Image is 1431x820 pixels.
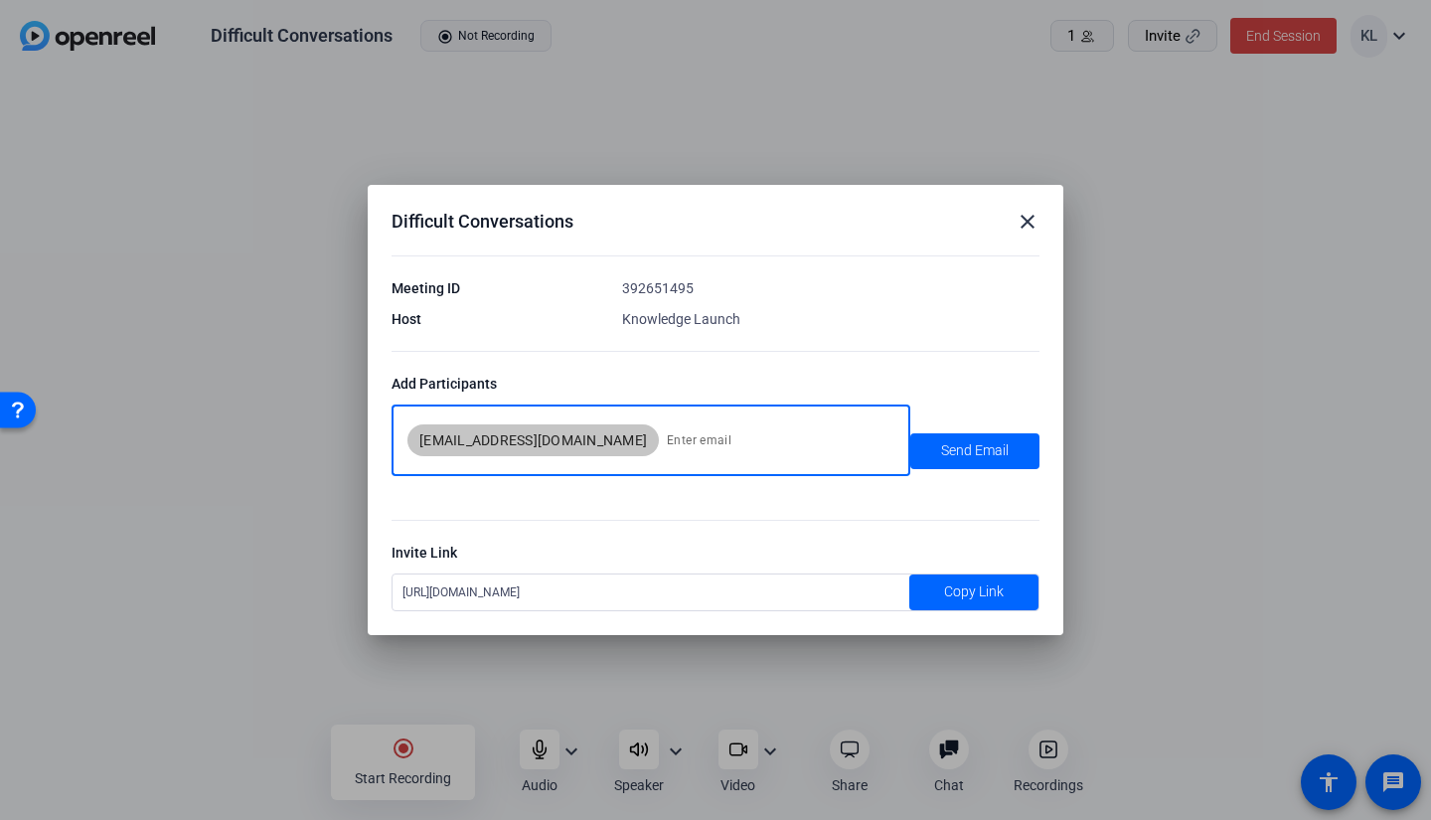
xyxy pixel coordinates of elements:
input: Enter email [667,420,886,460]
div: Meeting ID [392,278,600,298]
div: [URL][DOMAIN_NAME] [393,574,909,610]
mat-icon: close [1016,210,1039,234]
div: Host [392,309,600,329]
div: Add Participants [392,374,1039,394]
div: Knowledge Launch [622,309,1039,329]
span: Send Email [941,440,1009,461]
div: 392651495 [622,278,1039,298]
div: Invite Link [392,543,1039,563]
button: Copy Link [909,574,1038,610]
span: Copy Link [944,581,1004,602]
div: Difficult Conversations [392,210,573,234]
span: [EMAIL_ADDRESS][DOMAIN_NAME] [419,430,647,450]
button: Send Email [910,433,1039,469]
